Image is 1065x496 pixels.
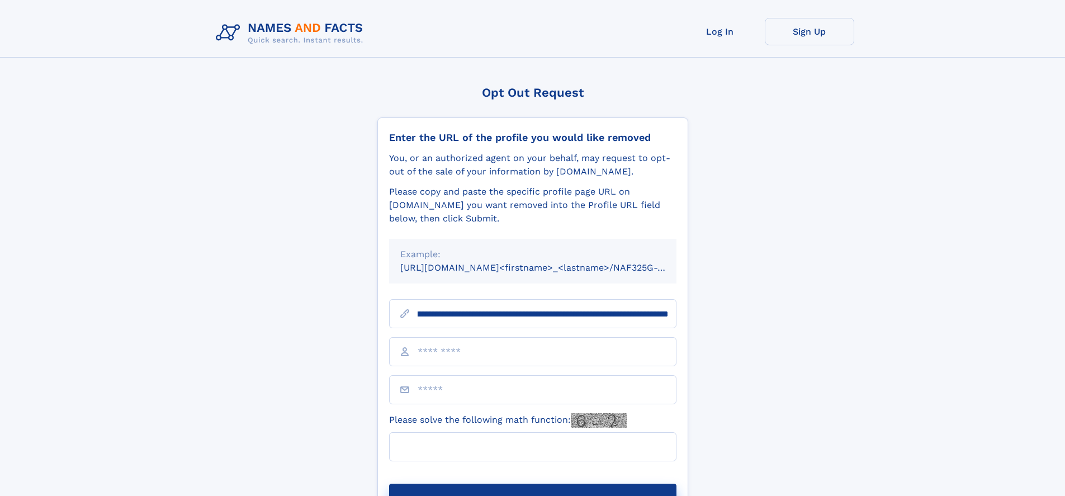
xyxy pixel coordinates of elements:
[389,413,627,428] label: Please solve the following math function:
[389,131,676,144] div: Enter the URL of the profile you would like removed
[400,262,698,273] small: [URL][DOMAIN_NAME]<firstname>_<lastname>/NAF325G-xxxxxxxx
[400,248,665,261] div: Example:
[765,18,854,45] a: Sign Up
[211,18,372,48] img: Logo Names and Facts
[377,86,688,100] div: Opt Out Request
[389,185,676,225] div: Please copy and paste the specific profile page URL on [DOMAIN_NAME] you want removed into the Pr...
[389,152,676,178] div: You, or an authorized agent on your behalf, may request to opt-out of the sale of your informatio...
[675,18,765,45] a: Log In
